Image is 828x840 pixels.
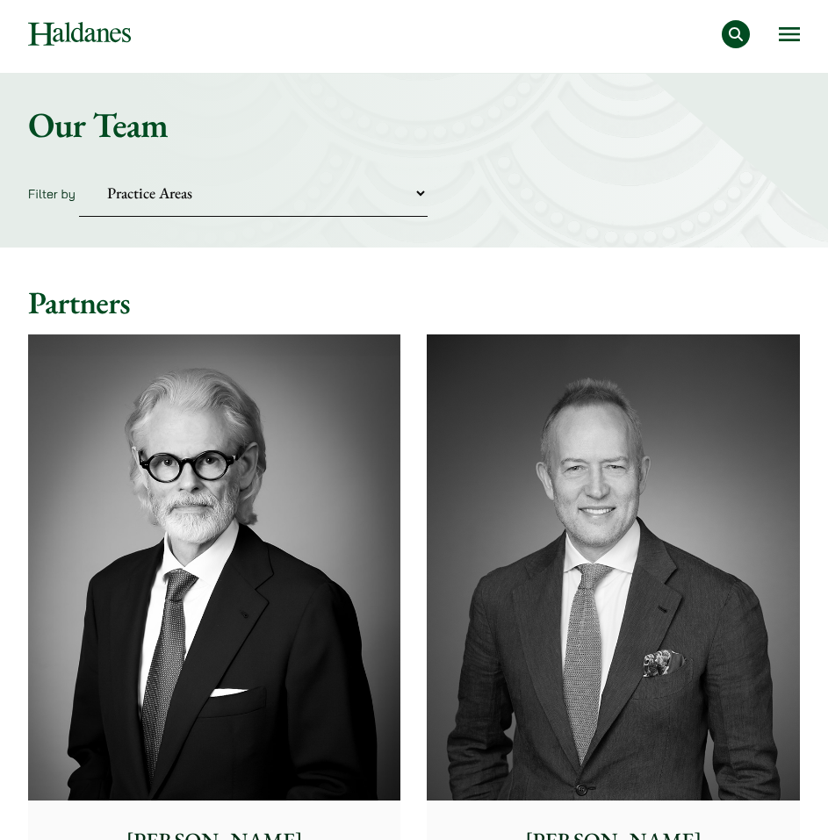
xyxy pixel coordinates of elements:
h2: Partners [28,284,800,322]
h1: Our Team [28,104,800,146]
label: Filter by [28,186,76,202]
img: Logo of Haldanes [28,22,131,46]
button: Search [722,20,750,48]
button: Open menu [779,27,800,41]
